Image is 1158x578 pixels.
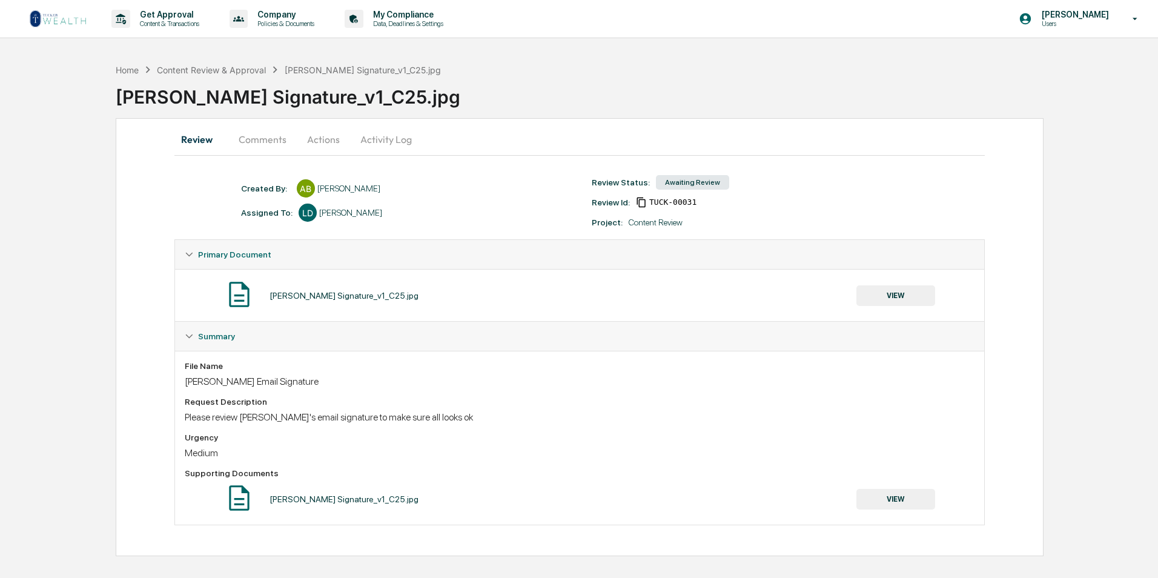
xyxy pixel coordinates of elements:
button: VIEW [856,285,935,306]
span: Summary [198,331,235,341]
div: Primary Document [175,240,984,269]
p: Get Approval [130,10,205,19]
button: VIEW [856,489,935,510]
div: [PERSON_NAME] Email Signature [185,376,974,387]
img: Document Icon [224,279,254,310]
div: Assigned To: [241,208,293,218]
div: secondary tabs example [174,125,985,154]
div: [PERSON_NAME] Signature_v1_C25.jpg [285,65,441,75]
div: Review Id: [592,198,630,207]
div: Home [116,65,139,75]
div: Medium [185,447,974,459]
span: ad7a1535-780b-4a95-aa90-d946d1932d14 [649,198,696,207]
p: Policies & Documents [248,19,320,28]
div: [PERSON_NAME] [319,208,382,218]
button: Activity Log [351,125,422,154]
div: [PERSON_NAME] Signature_v1_C25.jpg [116,76,1158,108]
button: Actions [296,125,351,154]
p: Content & Transactions [130,19,205,28]
div: Summary [175,322,984,351]
div: File Name [185,361,974,371]
div: Review Status: [592,178,650,187]
div: Awaiting Review [656,175,729,190]
div: Project: [592,218,623,227]
p: Users [1032,19,1115,28]
img: logo [29,9,87,28]
div: [PERSON_NAME] [317,184,380,193]
img: Document Icon [224,483,254,513]
div: Urgency [185,433,974,442]
p: Company [248,10,320,19]
div: Summary [175,351,984,525]
a: Powered byPylon [85,42,147,51]
div: [PERSON_NAME] Signature_v1_C25.jpg [270,291,419,301]
div: AB [297,179,315,198]
p: My Compliance [363,10,449,19]
div: Primary Document [175,269,984,321]
p: [PERSON_NAME] [1032,10,1115,19]
button: Comments [229,125,296,154]
div: Content Review & Approval [157,65,266,75]
div: Please review [PERSON_NAME]'s email signature to make sure all looks ok [185,411,974,423]
div: [PERSON_NAME] Signature_v1_C25.jpg [270,494,419,504]
span: Pylon [121,42,147,51]
div: LD [299,204,317,222]
div: Content Review [629,218,683,227]
button: Review [174,125,229,154]
p: Data, Deadlines & Settings [363,19,449,28]
div: Request Description [185,397,974,407]
div: Supporting Documents [185,468,974,478]
span: Primary Document [198,250,271,259]
div: Created By: ‎ ‎ [241,184,291,193]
